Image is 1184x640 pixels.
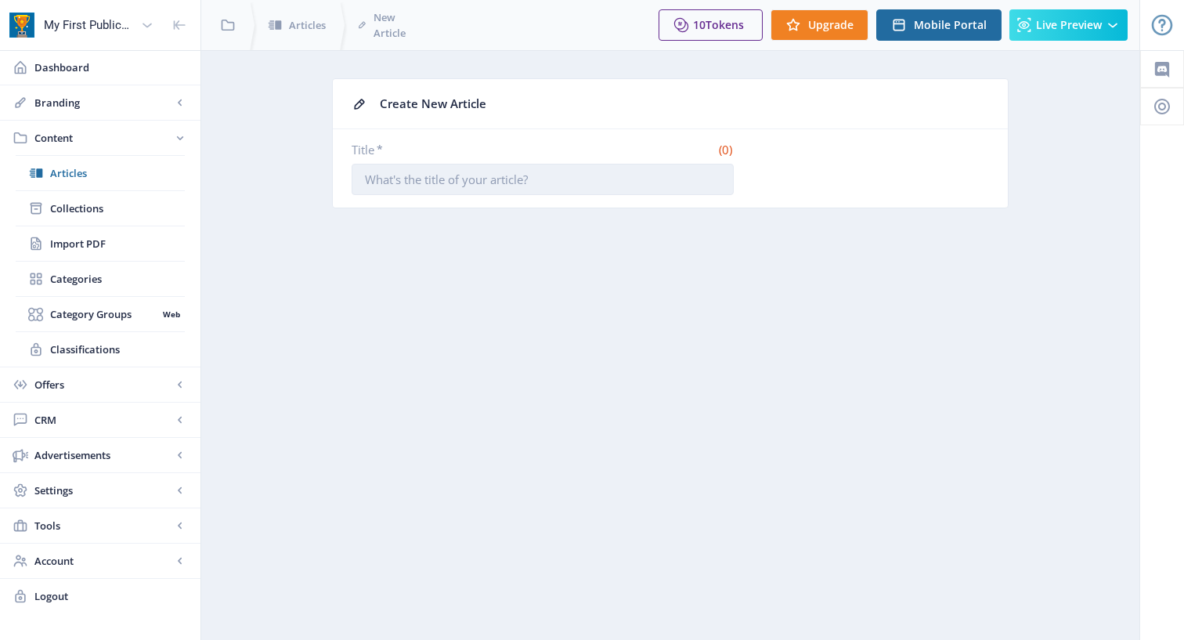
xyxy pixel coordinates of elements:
[659,9,763,41] button: 10Tokens
[352,164,734,195] input: What's the title of your article?
[380,92,989,116] div: Create New Article
[157,306,185,322] nb-badge: Web
[706,17,744,32] span: Tokens
[914,19,987,31] span: Mobile Portal
[808,19,854,31] span: Upgrade
[50,306,157,322] span: Category Groups
[50,201,185,216] span: Collections
[34,483,172,498] span: Settings
[34,553,172,569] span: Account
[50,165,185,181] span: Articles
[16,262,185,296] a: Categories
[16,226,185,261] a: Import PDF
[34,412,172,428] span: CRM
[374,9,411,41] span: New Article
[34,588,188,604] span: Logout
[352,142,536,157] label: Title
[44,8,135,42] div: My First Publication
[34,447,172,463] span: Advertisements
[289,17,326,33] span: Articles
[34,377,172,392] span: Offers
[717,142,734,157] span: (0)
[1009,9,1128,41] button: Live Preview
[34,130,172,146] span: Content
[50,271,185,287] span: Categories
[34,518,172,533] span: Tools
[771,9,868,41] button: Upgrade
[876,9,1002,41] button: Mobile Portal
[16,332,185,367] a: Classifications
[34,95,172,110] span: Branding
[50,236,185,251] span: Import PDF
[50,342,185,357] span: Classifications
[9,13,34,38] img: app-icon.png
[16,297,185,331] a: Category GroupsWeb
[34,60,188,75] span: Dashboard
[1036,19,1102,31] span: Live Preview
[16,191,185,226] a: Collections
[16,156,185,190] a: Articles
